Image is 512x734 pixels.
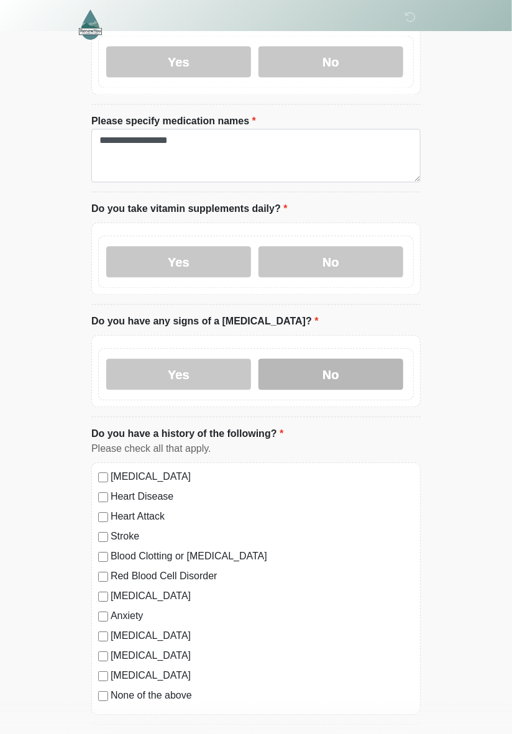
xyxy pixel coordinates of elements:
[98,513,108,523] input: Heart Attack
[98,572,108,582] input: Red Blood Cell Disorder
[258,359,403,390] label: No
[98,493,108,503] input: Heart Disease
[106,47,251,78] label: Yes
[91,314,319,329] label: Do you have any signs of a [MEDICAL_DATA]?
[111,649,414,664] label: [MEDICAL_DATA]
[79,9,102,40] img: RenewYou IV Hydration and Wellness Logo
[258,247,403,278] label: No
[106,359,251,390] label: Yes
[98,632,108,642] input: [MEDICAL_DATA]
[111,609,414,624] label: Anxiety
[111,589,414,604] label: [MEDICAL_DATA]
[111,490,414,505] label: Heart Disease
[98,473,108,483] input: [MEDICAL_DATA]
[91,114,256,129] label: Please specify medication names
[111,669,414,684] label: [MEDICAL_DATA]
[98,533,108,543] input: Stroke
[106,247,251,278] label: Yes
[111,530,414,544] label: Stroke
[91,202,288,217] label: Do you take vitamin supplements daily?
[258,47,403,78] label: No
[98,652,108,662] input: [MEDICAL_DATA]
[98,672,108,682] input: [MEDICAL_DATA]
[98,592,108,602] input: [MEDICAL_DATA]
[111,470,414,485] label: [MEDICAL_DATA]
[98,553,108,562] input: Blood Clotting or [MEDICAL_DATA]
[111,549,414,564] label: Blood Clotting or [MEDICAL_DATA]
[111,689,414,704] label: None of the above
[91,427,283,442] label: Do you have a history of the following?
[111,510,414,525] label: Heart Attack
[91,442,421,457] div: Please check all that apply.
[111,569,414,584] label: Red Blood Cell Disorder
[98,692,108,702] input: None of the above
[98,612,108,622] input: Anxiety
[111,629,414,644] label: [MEDICAL_DATA]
